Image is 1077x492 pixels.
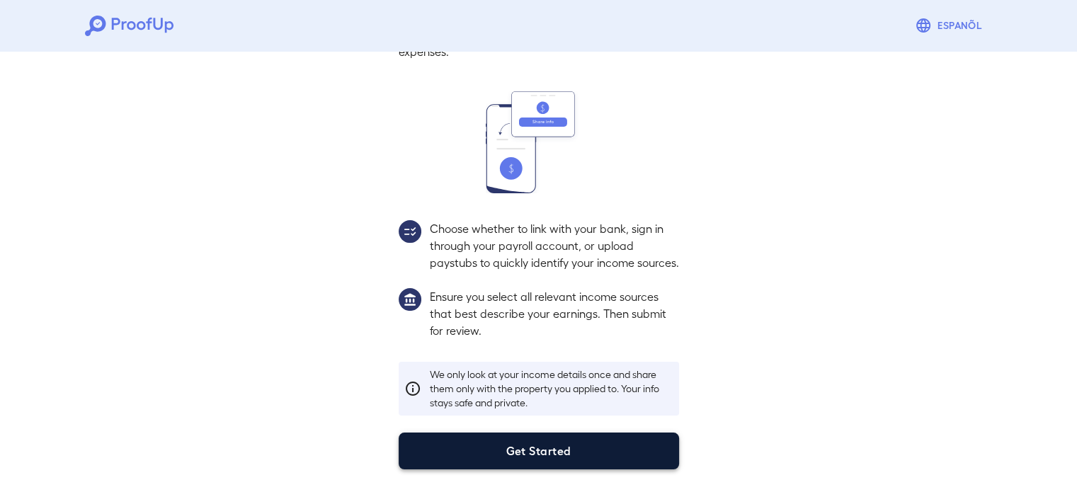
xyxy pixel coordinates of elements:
button: Get Started [399,433,679,469]
img: transfer_money.svg [486,91,592,193]
button: Espanõl [909,11,992,40]
p: Choose whether to link with your bank, sign in through your payroll account, or upload paystubs t... [430,220,679,271]
img: group1.svg [399,288,421,311]
img: group2.svg [399,220,421,243]
p: We only look at your income details once and share them only with the property you applied to. Yo... [430,367,673,410]
p: Ensure you select all relevant income sources that best describe your earnings. Then submit for r... [430,288,679,339]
